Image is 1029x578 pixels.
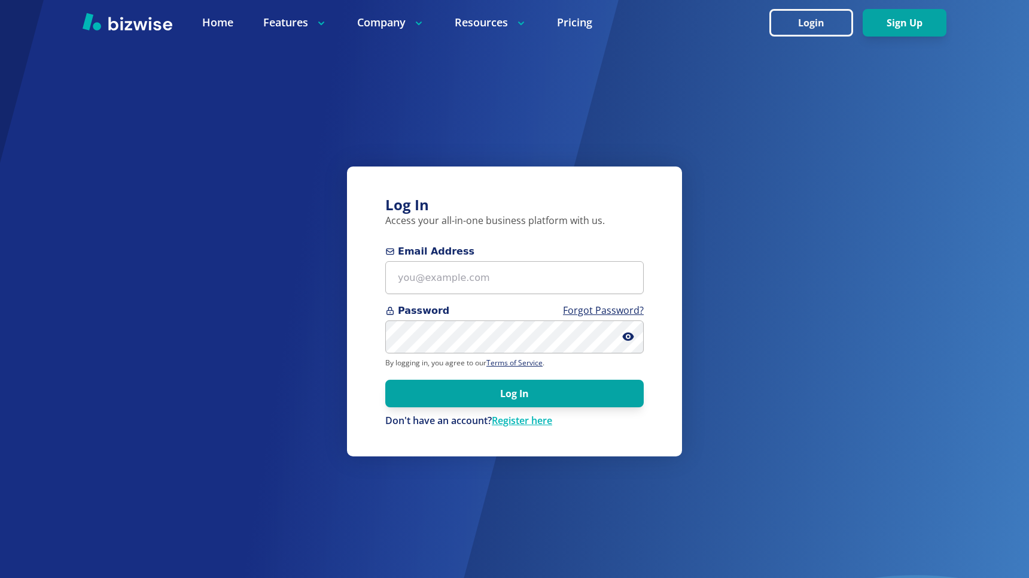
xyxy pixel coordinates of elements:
a: Register here [492,414,552,427]
img: Bizwise Logo [83,13,172,31]
span: Password [385,304,644,318]
p: By logging in, you agree to our . [385,358,644,368]
p: Resources [455,15,527,30]
button: Login [769,9,853,37]
a: Pricing [557,15,592,30]
input: you@example.com [385,261,644,294]
a: Sign Up [863,17,946,29]
a: Home [202,15,233,30]
p: Company [357,15,425,30]
p: Features [263,15,327,30]
a: Terms of Service [486,358,543,368]
button: Log In [385,380,644,407]
button: Sign Up [863,9,946,37]
div: Don't have an account?Register here [385,414,644,428]
a: Login [769,17,863,29]
a: Forgot Password? [563,304,644,317]
h3: Log In [385,195,644,215]
p: Don't have an account? [385,414,644,428]
p: Access your all-in-one business platform with us. [385,214,644,228]
span: Email Address [385,244,644,259]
